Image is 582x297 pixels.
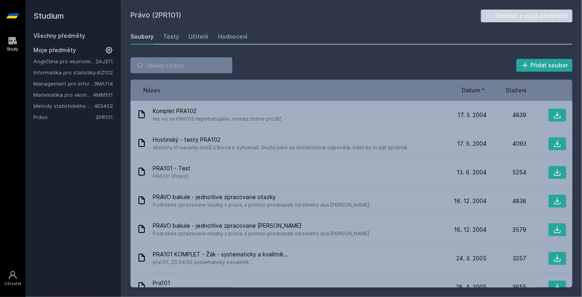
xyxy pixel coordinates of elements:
div: Testy [163,33,179,41]
span: Podrobne zpracovane otazky z prava, s pomoci prednasek od silneho dua [PERSON_NAME] [153,230,369,238]
a: Management pro informatiky a statistiky [33,80,94,88]
a: 4ES402 [94,103,113,109]
button: Odebrat z mých předmětů [481,10,573,22]
span: Moje předměty [33,46,76,54]
span: PRAVO bakule - jednotlive zpracovane otazky [153,193,369,201]
span: 16. 12. 2004 [454,226,487,234]
a: Testy [163,29,179,45]
div: 3579 [487,226,526,234]
a: 3MA114 [94,80,113,87]
div: Učitelé [189,33,208,41]
a: Soubory [130,29,154,45]
span: 28. 4. 2005 [456,283,487,291]
span: 17. 3. 2004 [457,111,487,119]
button: Stažení [506,86,526,94]
span: otázky a odpovědi [153,287,197,295]
input: Hledej soubor [130,57,232,73]
span: 16. 12. 2004 [454,197,487,205]
div: Study [7,46,19,52]
span: pra101, ZS 04/05 systematicky a kvalitně... [153,258,288,266]
span: PRA101 (Právo) [153,172,191,180]
span: Podrobne zpracovane otazky z prava, s pomoci prednasek od silneho dua [PERSON_NAME] [153,201,369,209]
div: 4839 [487,111,526,119]
a: Hodnocení [218,29,247,45]
span: Pra101 [153,279,197,287]
button: Přidat soubor [516,59,573,72]
a: Study [2,32,24,56]
a: Uživatel [2,266,24,291]
span: 13. 6. 2004 [457,168,487,176]
span: Hostinský - testy PRA102 [153,136,408,144]
div: Uživatel [4,281,21,287]
a: 2PR101 [95,114,113,120]
span: Komplet PRA102 [153,107,282,115]
span: PRAVO bakule - jednotlive zpracovane [PERSON_NAME] [153,222,369,230]
span: PRA101 - Test [153,164,191,172]
span: Datum [462,86,480,94]
span: Všechny tři varianty testů z Borce k vytisknutí. Snažil jsem se zkontrolovat odpovědi, mělo by to... [153,144,408,152]
a: Angličtina pro ekonomická studia 1 (B2/C1) [33,57,95,65]
span: 17. 5. 2004 [457,140,487,148]
h2: Právo (2PR101) [130,10,481,22]
a: Všechny předměty [33,32,85,39]
a: 4MM101 [93,92,113,98]
button: Název [143,86,160,94]
a: Právo [33,113,95,121]
button: Datum [462,86,487,94]
a: Informatika pro statistiky [33,68,97,76]
a: Matematika pro ekonomy [33,91,93,99]
div: 3257 [487,254,526,262]
div: 5254 [487,168,526,176]
div: Soubory [130,33,154,41]
span: Nic vic na PRA102 nepotrebujete, rovnez dobre pro BZ [153,115,282,123]
a: Učitelé [189,29,208,45]
a: Metody statistického srovnávání [33,102,94,110]
a: 4IZ102 [97,69,113,76]
a: 2AJ211 [95,58,113,64]
div: 3655 [487,283,526,291]
div: 4093 [487,140,526,148]
div: 4838 [487,197,526,205]
div: Hodnocení [218,33,247,41]
span: 24. 3. 2005 [456,254,487,262]
span: PRA101 KOMPLET - Žák - systematicky a kvalitně... [153,250,288,258]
